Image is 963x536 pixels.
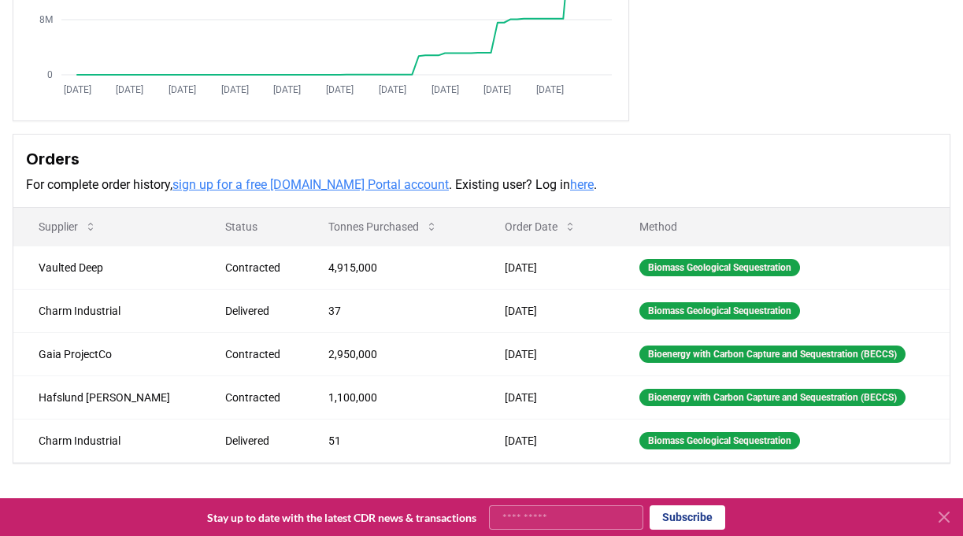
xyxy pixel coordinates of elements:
[273,84,301,95] tspan: [DATE]
[480,332,614,375] td: [DATE]
[13,246,200,289] td: Vaulted Deep
[431,84,459,95] tspan: [DATE]
[169,84,196,95] tspan: [DATE]
[225,303,290,319] div: Delivered
[303,419,480,462] td: 51
[480,419,614,462] td: [DATE]
[26,147,937,171] h3: Orders
[316,211,450,242] button: Tonnes Purchased
[639,302,800,320] div: Biomass Geological Sequestration
[225,260,290,275] div: Contracted
[225,346,290,362] div: Contracted
[303,289,480,332] td: 37
[64,84,91,95] tspan: [DATE]
[26,176,937,194] p: For complete order history, . Existing user? Log in .
[483,84,511,95] tspan: [DATE]
[225,390,290,405] div: Contracted
[116,84,143,95] tspan: [DATE]
[639,432,800,449] div: Biomass Geological Sequestration
[225,433,290,449] div: Delivered
[480,289,614,332] td: [DATE]
[536,84,564,95] tspan: [DATE]
[326,84,354,95] tspan: [DATE]
[221,84,249,95] tspan: [DATE]
[480,375,614,419] td: [DATE]
[639,259,800,276] div: Biomass Geological Sequestration
[303,246,480,289] td: 4,915,000
[570,177,594,192] a: here
[13,289,200,332] td: Charm Industrial
[303,332,480,375] td: 2,950,000
[13,332,200,375] td: Gaia ProjectCo
[26,211,109,242] button: Supplier
[303,375,480,419] td: 1,100,000
[172,177,449,192] a: sign up for a free [DOMAIN_NAME] Portal account
[639,389,906,406] div: Bioenergy with Carbon Capture and Sequestration (BECCS)
[13,375,200,419] td: Hafslund [PERSON_NAME]
[627,219,937,235] p: Method
[379,84,406,95] tspan: [DATE]
[13,419,200,462] td: Charm Industrial
[639,346,906,363] div: Bioenergy with Carbon Capture and Sequestration (BECCS)
[213,219,290,235] p: Status
[39,14,53,25] tspan: 8M
[492,211,589,242] button: Order Date
[480,246,614,289] td: [DATE]
[47,69,53,80] tspan: 0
